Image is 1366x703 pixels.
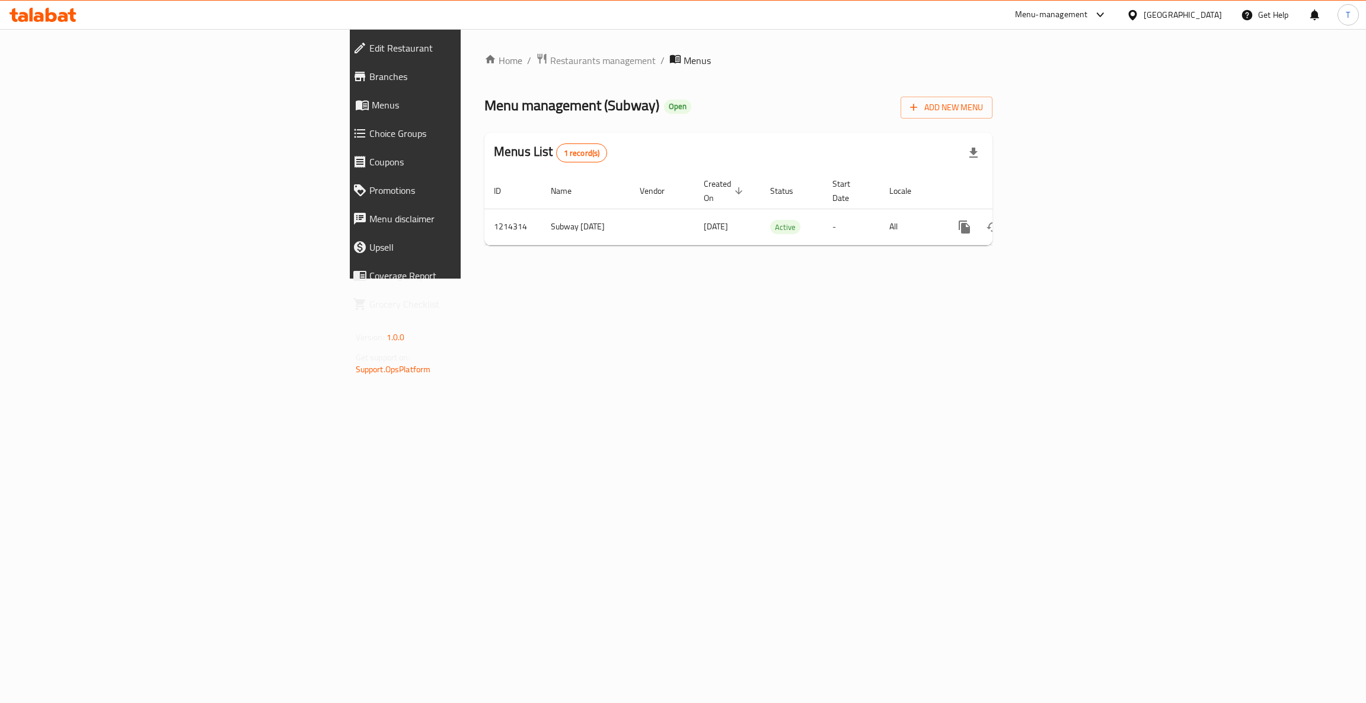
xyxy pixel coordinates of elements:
span: Choice Groups [369,126,569,140]
nav: breadcrumb [484,53,992,68]
span: Status [770,184,809,198]
span: ID [494,184,516,198]
a: Restaurants management [536,53,656,68]
span: Locale [889,184,927,198]
div: Active [770,220,800,234]
a: Support.OpsPlatform [356,362,431,377]
span: [DATE] [704,219,728,234]
span: Menus [372,98,569,112]
button: more [950,213,979,241]
span: T [1346,8,1350,21]
span: Upsell [369,240,569,254]
span: Menu disclaimer [369,212,569,226]
span: Add New Menu [910,100,983,115]
td: Subway [DATE] [541,209,630,245]
span: Active [770,221,800,234]
th: Actions [941,173,1074,209]
table: enhanced table [484,173,1074,245]
a: Coverage Report [343,261,578,290]
a: Branches [343,62,578,91]
a: Grocery Checklist [343,290,578,318]
span: Coupons [369,155,569,169]
span: Vendor [640,184,680,198]
span: Name [551,184,587,198]
a: Menu disclaimer [343,204,578,233]
a: Promotions [343,176,578,204]
a: Menus [343,91,578,119]
span: Menus [684,53,711,68]
span: Open [664,101,691,111]
span: Branches [369,69,569,84]
a: Upsell [343,233,578,261]
div: Export file [959,139,988,167]
li: / [660,53,665,68]
div: Total records count [556,143,608,162]
button: Change Status [979,213,1007,241]
a: Coupons [343,148,578,176]
button: Add New Menu [901,97,992,119]
div: Open [664,100,691,114]
span: Promotions [369,183,569,197]
span: Created On [704,177,746,205]
span: Get support on: [356,350,410,365]
span: Edit Restaurant [369,41,569,55]
span: Coverage Report [369,269,569,283]
span: 1.0.0 [387,330,405,345]
span: Grocery Checklist [369,297,569,311]
td: - [823,209,880,245]
span: Start Date [832,177,866,205]
div: Menu-management [1015,8,1088,22]
a: Choice Groups [343,119,578,148]
div: [GEOGRAPHIC_DATA] [1144,8,1222,21]
h2: Menus List [494,143,607,162]
span: Version: [356,330,385,345]
a: Edit Restaurant [343,34,578,62]
span: 1 record(s) [557,148,607,159]
span: Restaurants management [550,53,656,68]
td: All [880,209,941,245]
